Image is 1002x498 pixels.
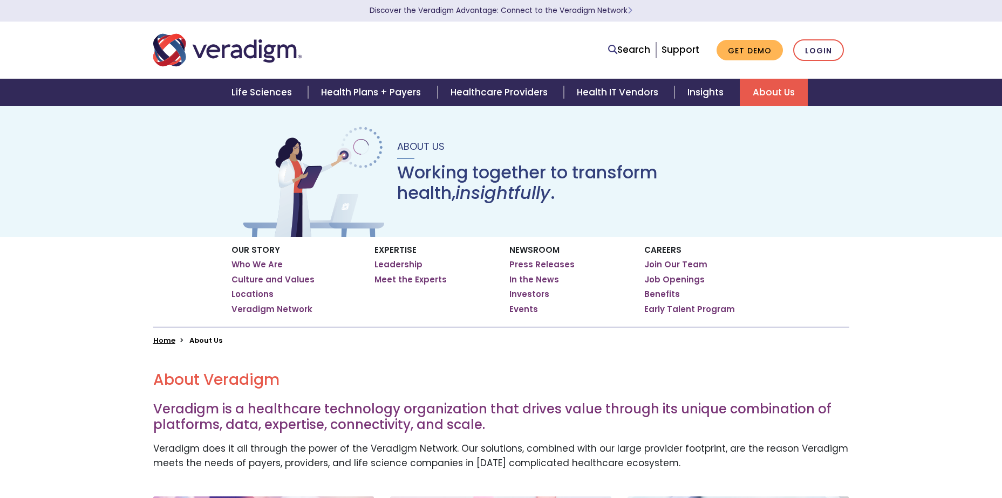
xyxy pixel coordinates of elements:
h1: Working together to transform health, . [397,162,762,204]
a: In the News [509,274,559,285]
em: insightfully [455,181,550,205]
img: Veradigm logo [153,32,302,68]
a: Events [509,304,538,315]
span: Learn More [628,5,632,16]
a: Healthcare Providers [438,79,564,106]
p: Veradigm does it all through the power of the Veradigm Network. Our solutions, combined with our ... [153,441,849,471]
a: Search [608,43,650,57]
a: Support [662,43,699,56]
a: Investors [509,289,549,300]
a: Culture and Values [231,274,315,285]
a: Early Talent Program [644,304,735,315]
span: About Us [397,140,445,153]
a: Benefits [644,289,680,300]
a: Join Our Team [644,259,707,270]
a: Leadership [374,259,422,270]
a: Health IT Vendors [564,79,674,106]
a: Who We Are [231,259,283,270]
a: Login [793,39,844,61]
h3: Veradigm is a healthcare technology organization that drives value through its unique combination... [153,402,849,433]
a: Insights [674,79,740,106]
a: Veradigm Network [231,304,312,315]
a: Life Sciences [219,79,308,106]
a: Health Plans + Payers [308,79,437,106]
a: Get Demo [717,40,783,61]
a: Home [153,335,175,345]
a: Job Openings [644,274,705,285]
a: Press Releases [509,259,575,270]
a: Locations [231,289,274,300]
a: Meet the Experts [374,274,447,285]
a: About Us [740,79,808,106]
a: Discover the Veradigm Advantage: Connect to the Veradigm NetworkLearn More [370,5,632,16]
h2: About Veradigm [153,371,849,389]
